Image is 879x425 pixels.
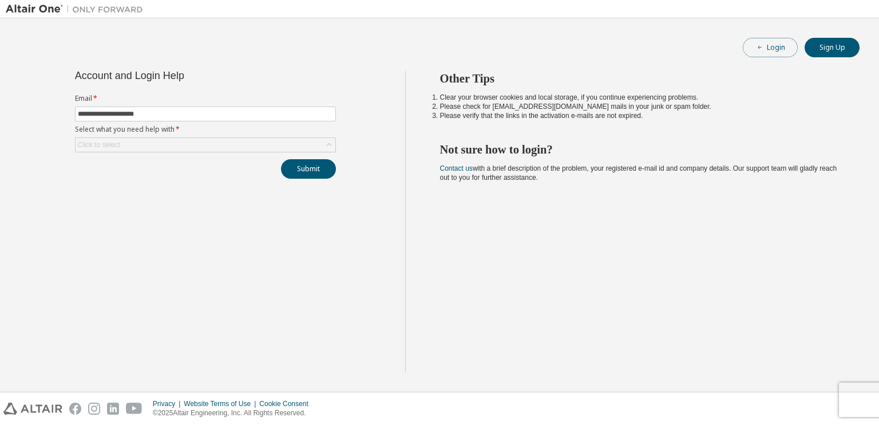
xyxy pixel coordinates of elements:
img: youtube.svg [126,403,142,415]
div: Account and Login Help [75,71,284,80]
div: Click to select [78,140,120,149]
a: Contact us [440,164,473,172]
li: Clear your browser cookies and local storage, if you continue experiencing problems. [440,93,840,102]
div: Cookie Consent [259,399,315,408]
li: Please verify that the links in the activation e-mails are not expired. [440,111,840,120]
li: Please check for [EMAIL_ADDRESS][DOMAIN_NAME] mails in your junk or spam folder. [440,102,840,111]
span: with a brief description of the problem, your registered e-mail id and company details. Our suppo... [440,164,837,182]
div: Website Terms of Use [184,399,259,408]
div: Click to select [76,138,335,152]
img: altair_logo.svg [3,403,62,415]
button: Submit [281,159,336,179]
button: Login [743,38,798,57]
img: linkedin.svg [107,403,119,415]
h2: Other Tips [440,71,840,86]
p: © 2025 Altair Engineering, Inc. All Rights Reserved. [153,408,315,418]
h2: Not sure how to login? [440,142,840,157]
label: Email [75,94,336,103]
div: Privacy [153,399,184,408]
label: Select what you need help with [75,125,336,134]
img: facebook.svg [69,403,81,415]
img: instagram.svg [88,403,100,415]
button: Sign Up [805,38,860,57]
img: Altair One [6,3,149,15]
